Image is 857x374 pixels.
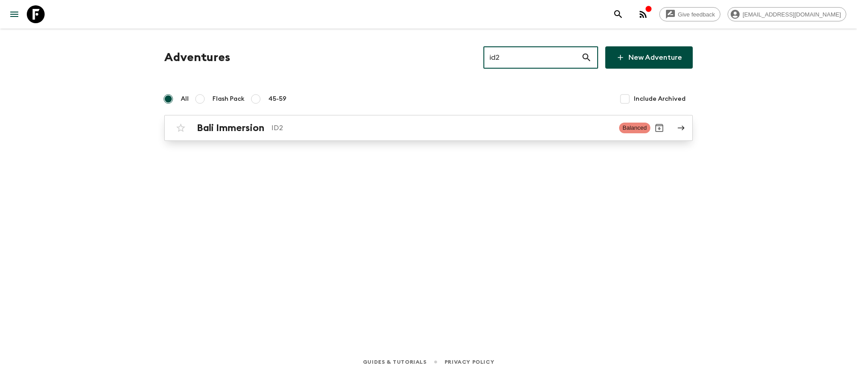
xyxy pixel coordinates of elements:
a: New Adventure [605,46,693,69]
div: [EMAIL_ADDRESS][DOMAIN_NAME] [728,7,846,21]
a: Give feedback [659,7,720,21]
input: e.g. AR1, Argentina [483,45,581,70]
button: menu [5,5,23,23]
span: Include Archived [634,95,686,103]
button: search adventures [609,5,627,23]
a: Privacy Policy [445,357,494,367]
span: Give feedback [673,11,720,18]
a: Bali ImmersionID2BalancedArchive [164,115,693,141]
span: Flash Pack [212,95,245,103]
button: Archive [650,119,668,137]
span: [EMAIL_ADDRESS][DOMAIN_NAME] [738,11,846,18]
span: All [181,95,189,103]
h2: Bali Immersion [197,122,264,134]
span: 45-59 [268,95,287,103]
a: Guides & Tutorials [363,357,427,367]
p: ID2 [271,123,612,133]
h1: Adventures [164,49,230,66]
span: Balanced [619,123,650,133]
